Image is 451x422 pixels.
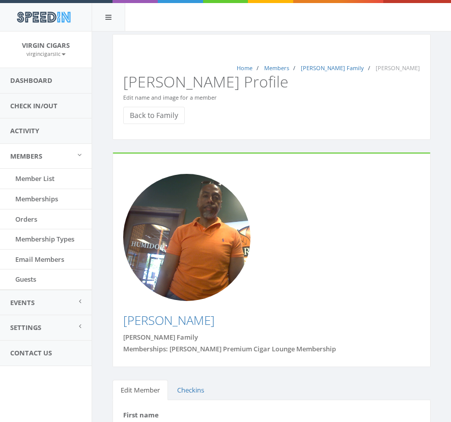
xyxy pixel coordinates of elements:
[123,45,420,90] h2: [PERSON_NAME] Profile
[12,8,75,26] img: speedin_logo.png
[10,348,52,357] span: Contact Us
[123,94,217,101] small: Edit name and image for a member
[264,64,289,72] a: Members
[112,380,168,401] a: Edit Member
[10,298,35,307] span: Events
[123,344,420,354] div: Memberships: [PERSON_NAME] Premium Cigar Lounge Membership
[123,333,420,342] div: [PERSON_NAME] Family
[123,174,250,301] img: Photo
[10,323,41,332] span: Settings
[22,41,70,50] span: Virgin Cigars
[169,380,212,401] a: Checkins
[15,255,64,264] span: Email Members
[26,50,66,57] small: virgincigarsllc
[26,49,66,58] a: virgincigarsllc
[237,64,252,72] a: Home
[123,410,159,420] label: First name
[376,64,420,72] span: [PERSON_NAME]
[123,107,185,124] a: Back to Family
[123,312,215,328] a: [PERSON_NAME]
[301,64,364,72] a: [PERSON_NAME] Family
[10,152,42,161] span: Members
